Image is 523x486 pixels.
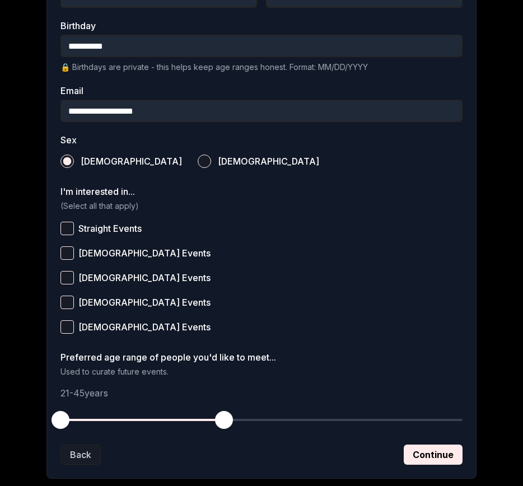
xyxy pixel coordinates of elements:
[60,366,463,377] p: Used to curate future events.
[78,323,211,331] span: [DEMOGRAPHIC_DATA] Events
[60,200,463,212] p: (Select all that apply)
[60,86,463,95] label: Email
[60,222,74,235] button: Straight Events
[60,296,74,309] button: [DEMOGRAPHIC_DATA] Events
[60,353,463,362] label: Preferred age range of people you'd like to meet...
[60,62,463,73] p: 🔒 Birthdays are private - this helps keep age ranges honest. Format: MM/DD/YYYY
[78,224,142,233] span: Straight Events
[404,445,463,465] button: Continue
[60,246,74,260] button: [DEMOGRAPHIC_DATA] Events
[60,386,463,400] p: 21 - 45 years
[198,155,211,168] button: [DEMOGRAPHIC_DATA]
[218,157,319,166] span: [DEMOGRAPHIC_DATA]
[78,249,211,258] span: [DEMOGRAPHIC_DATA] Events
[78,273,211,282] span: [DEMOGRAPHIC_DATA] Events
[60,187,463,196] label: I'm interested in...
[78,298,211,307] span: [DEMOGRAPHIC_DATA] Events
[60,445,101,465] button: Back
[60,21,463,30] label: Birthday
[60,320,74,334] button: [DEMOGRAPHIC_DATA] Events
[60,155,74,168] button: [DEMOGRAPHIC_DATA]
[60,271,74,284] button: [DEMOGRAPHIC_DATA] Events
[81,157,182,166] span: [DEMOGRAPHIC_DATA]
[60,135,463,144] label: Sex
